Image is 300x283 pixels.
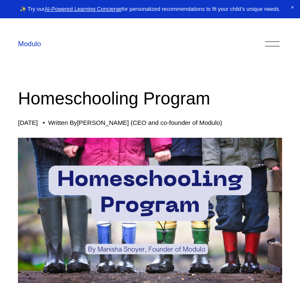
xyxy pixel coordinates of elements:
[18,87,282,111] h1: Homeschooling Program
[18,119,38,126] span: [DATE]
[45,6,122,12] a: AI-Powered Learning Concierge
[48,119,222,127] div: Written By
[18,40,41,48] a: Modulo
[77,119,222,126] a: [PERSON_NAME] (CEO and co-founder of Modulo)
